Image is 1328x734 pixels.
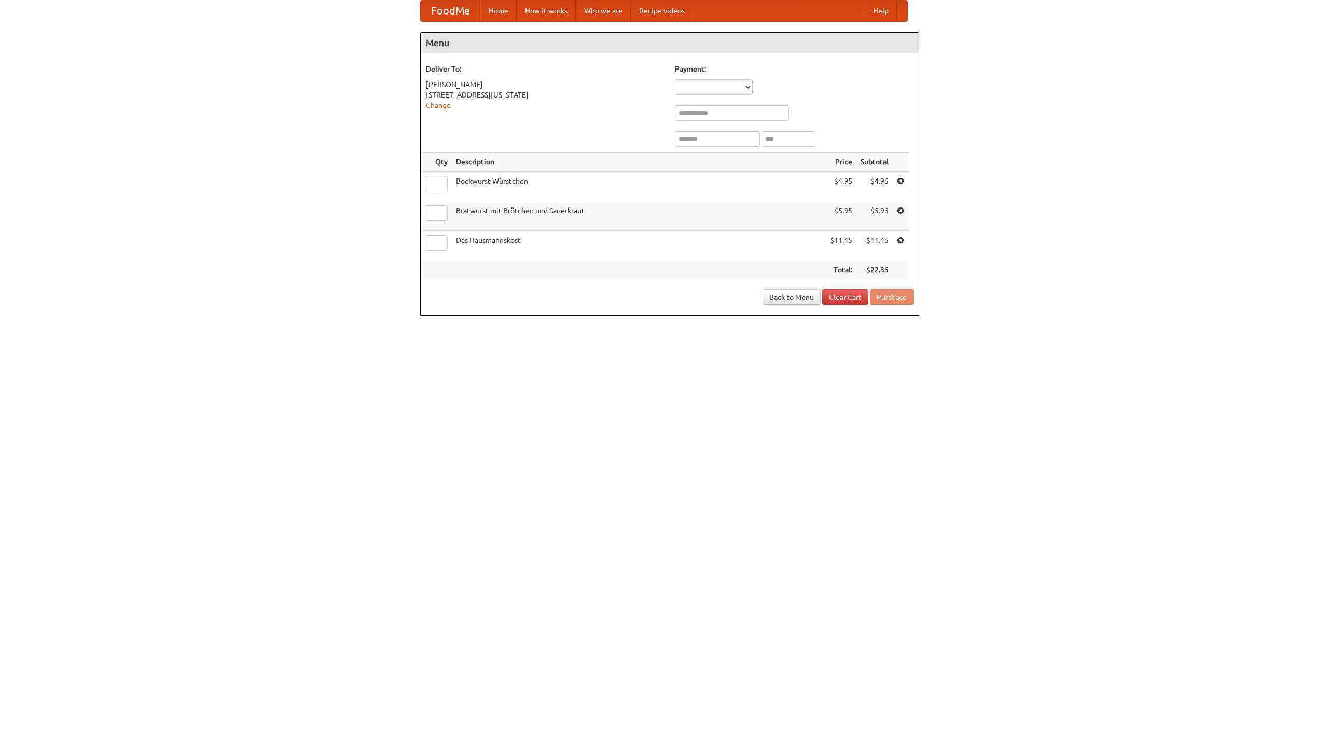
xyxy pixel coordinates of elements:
[675,64,914,74] h5: Payment:
[856,231,893,260] td: $11.45
[576,1,631,21] a: Who we are
[452,172,826,201] td: Bockwurst Würstchen
[452,231,826,260] td: Das Hausmannskost
[426,101,451,109] a: Change
[421,153,452,172] th: Qty
[763,289,821,305] a: Back to Menu
[452,153,826,172] th: Description
[631,1,693,21] a: Recipe videos
[426,90,665,100] div: [STREET_ADDRESS][US_STATE]
[480,1,517,21] a: Home
[826,231,856,260] td: $11.45
[426,79,665,90] div: [PERSON_NAME]
[870,289,914,305] button: Purchase
[856,260,893,280] th: $22.35
[826,153,856,172] th: Price
[856,153,893,172] th: Subtotal
[421,33,919,53] h4: Menu
[826,260,856,280] th: Total:
[426,64,665,74] h5: Deliver To:
[421,1,480,21] a: FoodMe
[856,172,893,201] td: $4.95
[826,201,856,231] td: $5.95
[856,201,893,231] td: $5.95
[452,201,826,231] td: Bratwurst mit Brötchen und Sauerkraut
[865,1,897,21] a: Help
[826,172,856,201] td: $4.95
[822,289,868,305] a: Clear Cart
[517,1,576,21] a: How it works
